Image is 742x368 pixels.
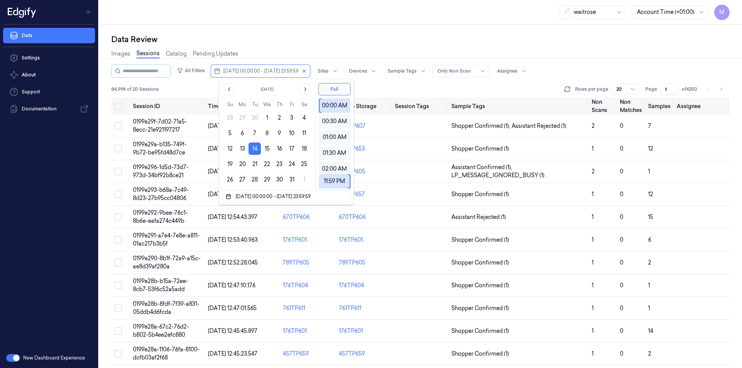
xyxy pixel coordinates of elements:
[674,98,730,115] th: Assignee
[114,122,122,130] button: Select row
[451,122,512,130] span: Shopper Confirmed (1) ,
[648,236,651,243] span: 6
[133,232,200,247] span: 0199e291-a7e4-7e8e-a811-01ac217b3b5f
[620,282,623,289] span: 0
[648,259,651,266] span: 2
[224,127,236,139] button: Sunday, October 5th, 2025
[318,83,351,95] button: Full
[273,173,286,186] button: Thursday, October 30th, 2025
[114,282,122,289] button: Select row
[208,259,258,266] span: [DATE] 12:52:28.045
[133,323,189,338] span: 0199e28a-67c2-76d2-b802-5b4ee2efc880
[589,98,617,115] th: Non Scans
[236,127,248,139] button: Monday, October 6th, 2025
[286,142,298,155] button: Friday, October 17th, 2025
[451,145,509,153] span: Shopper Confirmed (1)
[114,304,122,312] button: Select row
[223,68,298,75] span: [DATE] 00:00:00 - [DATE] 23:59:59
[283,350,333,358] div: 457TP659
[321,174,347,188] div: 11:59 PM
[224,101,236,109] th: Sunday
[339,236,363,244] div: 176TP601
[592,282,594,289] span: 1
[283,259,333,267] div: 789TP605
[133,255,201,270] span: 0199e290-8b1f-72a9-a15c-ae8d39af280a
[592,214,594,220] span: 1
[620,259,623,266] span: 0
[205,98,280,115] th: Timestamp (Session)
[174,64,208,77] button: All Filters
[248,173,261,186] button: Tuesday, October 28th, 2025
[392,98,448,115] th: Session Tags
[114,168,122,175] button: Select row
[592,236,594,243] span: 1
[236,173,248,186] button: Monday, October 27th, 2025
[339,350,365,358] div: 457TP659
[236,142,248,155] button: Monday, October 13th, 2025
[283,282,333,290] div: 176TP604
[620,122,623,129] span: 0
[114,213,122,221] button: Select row
[286,101,298,109] th: Friday
[261,158,273,170] button: Wednesday, October 22nd, 2025
[322,98,348,113] div: 00:00 AM
[620,327,623,334] span: 0
[617,98,645,115] th: Non Matches
[300,84,311,95] button: Go to the Next Month
[261,112,273,124] button: Wednesday, October 1st, 2025
[648,327,653,334] span: 14
[451,236,509,244] span: Shopper Confirmed (1)
[451,171,545,180] span: LP_MESSAGE_IGNORED_BUSY (1)
[620,305,623,312] span: 0
[208,145,257,152] span: [DATE] 13:03:33.142
[592,259,594,266] span: 1
[451,163,514,171] span: Assistant Confirmed (1) ,
[208,282,255,289] span: [DATE] 12:47:10.176
[208,168,256,175] span: [DATE] 12:58:33.199
[224,158,236,170] button: Sunday, October 19th, 2025
[620,145,623,152] span: 0
[645,98,674,115] th: Samples
[336,98,392,115] th: Video Storage
[648,145,653,152] span: 12
[703,84,727,95] nav: pagination
[575,86,608,93] p: Rows per page
[620,168,623,175] span: 0
[648,191,653,198] span: 12
[448,98,589,115] th: Sample Tags
[592,191,594,198] span: 1
[208,236,258,243] span: [DATE] 12:53:40.963
[716,84,727,95] button: Go to next page
[114,236,122,244] button: Select row
[321,146,348,160] div: 01:30 AM
[3,101,95,117] a: Documentation
[261,173,273,186] button: Wednesday, October 29th, 2025
[620,214,623,220] span: 0
[286,127,298,139] button: Friday, October 10th, 2025
[286,173,298,186] button: Friday, October 31st, 2025
[283,213,333,221] div: 670TP606
[224,84,235,95] button: Go to the Previous Month
[648,282,650,289] span: 1
[208,191,257,198] span: [DATE] 12:55:55.742
[211,65,310,77] button: [DATE] 00:00:00 - [DATE] 23:59:59
[208,327,257,334] span: [DATE] 12:45:45.897
[648,168,650,175] span: 1
[114,145,122,153] button: Select row
[239,84,295,95] button: [DATE]
[339,213,366,221] div: 670TP606
[273,112,286,124] button: Thursday, October 2nd, 2025
[645,86,657,93] span: Page
[339,282,364,290] div: 176TP604
[234,192,344,201] input: Dates
[114,102,122,110] button: Select all
[283,236,333,244] div: 176TP601
[714,5,730,20] button: M
[166,50,187,58] a: Catalog
[3,50,95,66] a: Settings
[298,127,310,139] button: Saturday, October 11th, 2025
[298,158,310,170] button: Saturday, October 25th, 2025
[3,67,95,83] button: About
[208,350,257,357] span: [DATE] 12:45:23.547
[133,209,188,224] span: 0199e292-9bee-76c1-8b6e-eafa274c449b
